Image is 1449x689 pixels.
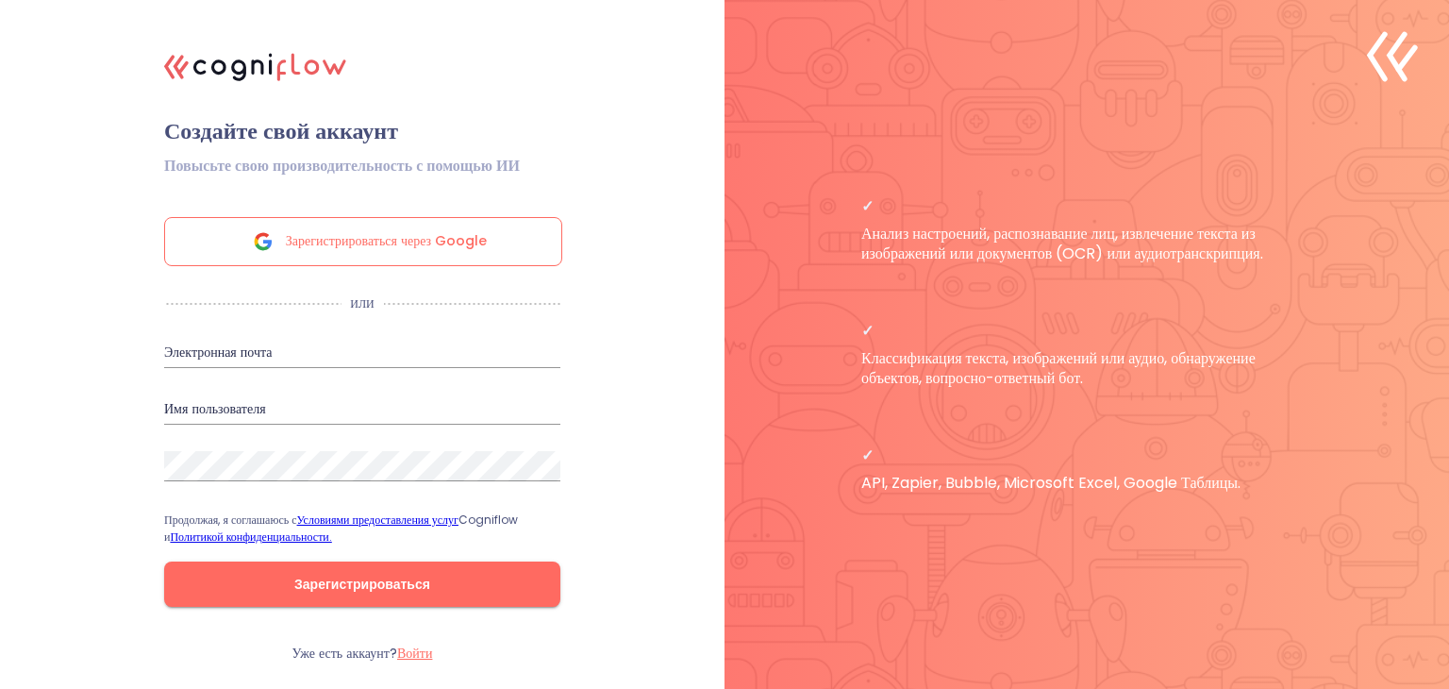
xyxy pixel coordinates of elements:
[292,644,397,663] font: Уже есть аккаунт?
[861,445,874,466] font: ✓
[164,562,560,607] button: Зарегистрироваться
[861,347,1256,389] font: Классификация текста, изображений или аудио, обнаружение объектов, вопросно-ответный бот.
[164,512,297,528] font: Продолжая, я соглашаюсь с
[861,195,874,217] font: ✓
[286,231,487,250] font: Зарегистрироваться через Google
[294,575,430,594] font: Зарегистрироваться
[164,115,398,146] font: Создайте свой аккаунт
[164,512,518,545] font: Cogniflow и
[297,512,458,528] a: Условиями предоставления услуг
[397,644,432,663] font: Войти
[350,295,374,311] font: ИЛИ
[164,155,520,176] font: Повысьте свою производительность с помощью ИИ
[861,320,874,342] font: ✓
[164,217,562,266] div: Зарегистрироваться через Google
[861,472,1241,494] font: API, Zapier, Bubble, Microsoft Excel, Google Таблицы.
[170,529,331,545] a: Политикой конфиденциальности.
[861,223,1263,264] font: Анализ настроений, распознавание лиц, извлечение текста из изображений или документов (OCR) или а...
